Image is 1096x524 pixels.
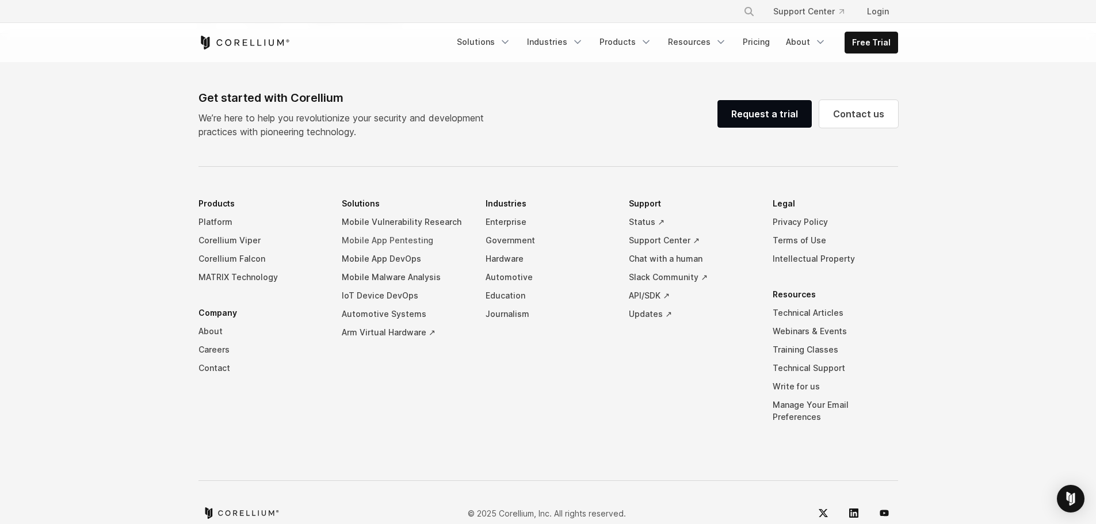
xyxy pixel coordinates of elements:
a: Products [593,32,659,52]
a: Free Trial [845,32,898,53]
a: Industries [520,32,590,52]
a: Request a trial [717,100,812,128]
a: MATRIX Technology [198,268,324,286]
a: Arm Virtual Hardware ↗ [342,323,467,342]
a: Education [486,286,611,305]
div: Navigation Menu [198,194,898,443]
p: We’re here to help you revolutionize your security and development practices with pioneering tech... [198,111,493,139]
a: Contact us [819,100,898,128]
a: Mobile App Pentesting [342,231,467,250]
a: Status ↗ [629,213,754,231]
a: Pricing [736,32,777,52]
a: Hardware [486,250,611,268]
a: Login [858,1,898,22]
a: Support Center ↗ [629,231,754,250]
a: Corellium Viper [198,231,324,250]
a: Solutions [450,32,518,52]
a: Slack Community ↗ [629,268,754,286]
a: Write for us [773,377,898,396]
a: Resources [661,32,734,52]
p: © 2025 Corellium, Inc. All rights reserved. [468,507,626,519]
a: Platform [198,213,324,231]
a: Government [486,231,611,250]
a: Technical Support [773,359,898,377]
a: Automotive Systems [342,305,467,323]
a: Technical Articles [773,304,898,322]
a: Careers [198,341,324,359]
div: Get started with Corellium [198,89,493,106]
a: About [779,32,833,52]
a: Enterprise [486,213,611,231]
a: Mobile Vulnerability Research [342,213,467,231]
a: Corellium Home [198,36,290,49]
div: Open Intercom Messenger [1057,485,1084,512]
a: Chat with a human [629,250,754,268]
a: Privacy Policy [773,213,898,231]
a: Manage Your Email Preferences [773,396,898,426]
a: Automotive [486,268,611,286]
a: Terms of Use [773,231,898,250]
a: About [198,322,324,341]
a: Webinars & Events [773,322,898,341]
a: Mobile App DevOps [342,250,467,268]
a: Corellium home [203,507,280,519]
a: Training Classes [773,341,898,359]
a: Support Center [764,1,853,22]
a: API/SDK ↗ [629,286,754,305]
a: IoT Device DevOps [342,286,467,305]
a: Mobile Malware Analysis [342,268,467,286]
a: Intellectual Property [773,250,898,268]
div: Navigation Menu [450,32,898,53]
a: Journalism [486,305,611,323]
button: Search [739,1,759,22]
a: Corellium Falcon [198,250,324,268]
a: Contact [198,359,324,377]
div: Navigation Menu [730,1,898,22]
a: Updates ↗ [629,305,754,323]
